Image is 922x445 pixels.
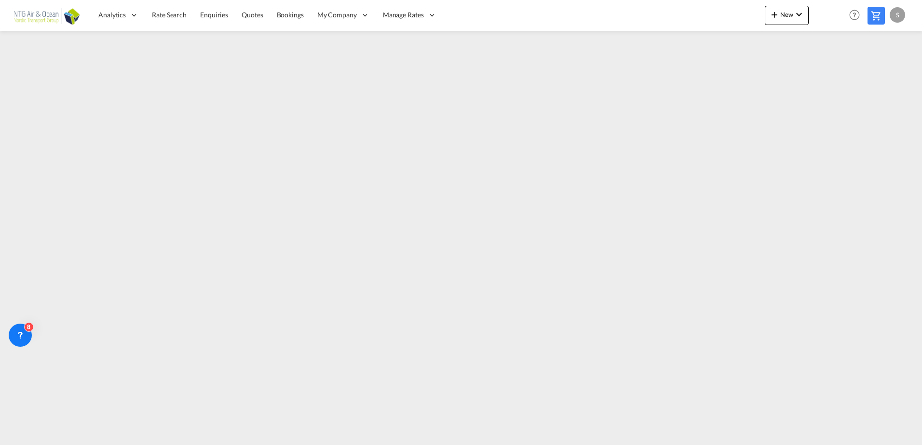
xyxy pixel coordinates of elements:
[98,10,126,20] span: Analytics
[846,7,863,23] span: Help
[890,7,905,23] div: S
[317,10,357,20] span: My Company
[793,9,805,20] md-icon: icon-chevron-down
[277,11,304,19] span: Bookings
[765,6,809,25] button: icon-plus 400-fgNewicon-chevron-down
[769,9,780,20] md-icon: icon-plus 400-fg
[383,10,424,20] span: Manage Rates
[242,11,263,19] span: Quotes
[846,7,868,24] div: Help
[152,11,187,19] span: Rate Search
[200,11,228,19] span: Enquiries
[14,4,80,26] img: c10840d0ab7511ecb0716db42be36143.png
[769,11,805,18] span: New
